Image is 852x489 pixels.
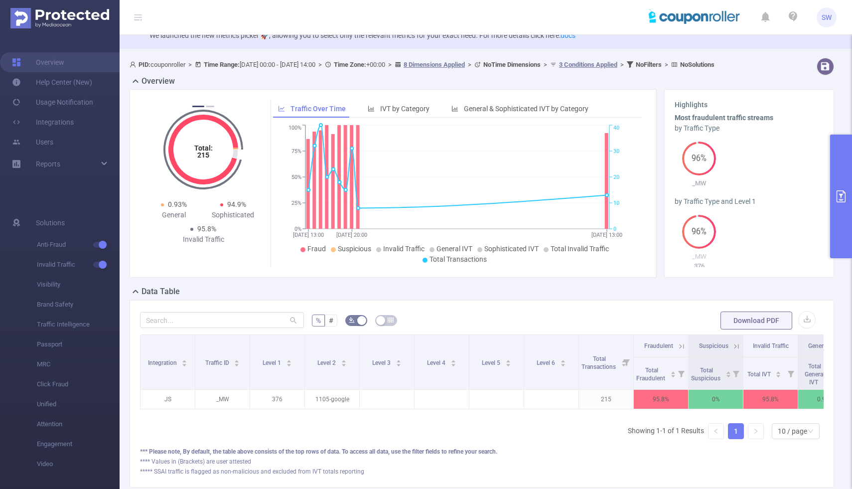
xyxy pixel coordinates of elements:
span: Invalid Traffic [37,255,120,275]
p: 95.8% [634,390,688,409]
a: Integrations [12,112,74,132]
span: Total Suspicious [691,367,722,382]
p: _MW [675,252,724,262]
img: Protected Media [10,8,109,28]
div: **** Values in (Brackets) are user attested [140,457,824,466]
tspan: 215 [197,151,209,159]
div: Sort [341,358,347,364]
tspan: Total: [194,144,213,152]
span: Total IVT [747,371,772,378]
a: Reports [36,154,60,174]
input: Search... [140,312,304,328]
span: Solutions [36,213,65,233]
span: 95.8% [197,225,216,233]
i: icon: caret-down [725,373,731,376]
a: Users [12,132,53,152]
tspan: 30 [613,148,619,155]
i: icon: user [130,61,139,68]
p: 215 [579,390,633,409]
tspan: 75% [291,148,301,155]
h2: Data Table [142,286,180,298]
p: 95.8% [743,390,798,409]
i: icon: caret-up [450,358,456,361]
tspan: [DATE] 13:00 [591,232,622,238]
span: > [315,61,325,68]
tspan: 0% [294,226,301,232]
div: General [144,210,203,220]
span: Invalid Traffic [383,245,425,253]
tspan: 0 [613,226,616,232]
b: Time Zone: [334,61,366,68]
p: 376 [675,261,724,271]
div: Sophisticated [203,210,263,220]
span: Engagement [37,434,120,454]
span: Total Transactions [581,355,617,370]
tspan: 10 [613,200,619,206]
span: Level 4 [427,359,447,366]
div: 10 / page [778,424,807,439]
span: > [185,61,195,68]
i: Filter menu [619,335,633,389]
span: Invalid Traffic [753,342,789,349]
i: icon: caret-down [286,362,291,365]
span: Fraudulent [644,342,673,349]
i: icon: caret-up [182,358,187,361]
span: Traffic ID [205,359,231,366]
a: Help Center (New) [12,72,92,92]
div: Sort [505,358,511,364]
b: PID: [139,61,150,68]
i: icon: caret-down [450,362,456,365]
span: MRC [37,354,120,374]
a: 1 [728,424,743,439]
span: Total General IVT [805,363,825,386]
i: icon: caret-up [560,358,566,361]
i: icon: caret-down [341,362,346,365]
li: Next Page [748,423,764,439]
span: Brand Safety [37,295,120,315]
i: icon: caret-down [234,362,240,365]
u: 3 Conditions Applied [559,61,617,68]
span: Level 1 [263,359,283,366]
i: icon: table [388,317,394,323]
p: 376 [250,390,304,409]
span: Visibility [37,275,120,295]
b: Most fraudulent traffic streams [675,114,773,122]
span: Level 2 [317,359,337,366]
li: Previous Page [708,423,724,439]
i: icon: caret-up [670,370,676,373]
div: Sort [560,358,566,364]
span: General & Sophisticated IVT by Category [464,105,588,113]
i: icon: line-chart [278,105,285,112]
span: % [316,317,321,325]
div: Sort [450,358,456,364]
b: Time Range: [204,61,240,68]
b: No Time Dimensions [483,61,541,68]
i: icon: left [713,428,719,434]
button: 1 [192,106,204,107]
li: 1 [728,423,744,439]
div: *** Please note, By default, the table above consists of the top rows of data. To access all data... [140,447,824,456]
i: icon: caret-down [776,373,781,376]
button: 2 [206,106,214,107]
b: No Filters [636,61,662,68]
div: Sort [234,358,240,364]
p: JS [141,390,195,409]
i: icon: bar-chart [368,105,375,112]
div: by Traffic Type and Level 1 [675,196,824,207]
i: icon: caret-up [776,370,781,373]
span: Passport [37,334,120,354]
i: icon: bar-chart [451,105,458,112]
span: Unified [37,394,120,414]
span: Traffic Intelligence [37,315,120,334]
span: Level 5 [482,359,502,366]
i: icon: caret-up [725,370,731,373]
i: Filter menu [674,357,688,389]
div: Sort [396,358,402,364]
tspan: 100% [288,125,301,132]
span: Total Transactions [429,255,487,263]
h2: Overview [142,75,175,87]
i: icon: caret-up [234,358,240,361]
div: ***** SSAI traffic is flagged as non-malicious and excluded from IVT totals reporting [140,467,824,476]
i: icon: caret-down [670,373,676,376]
span: Suspicious [338,245,371,253]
